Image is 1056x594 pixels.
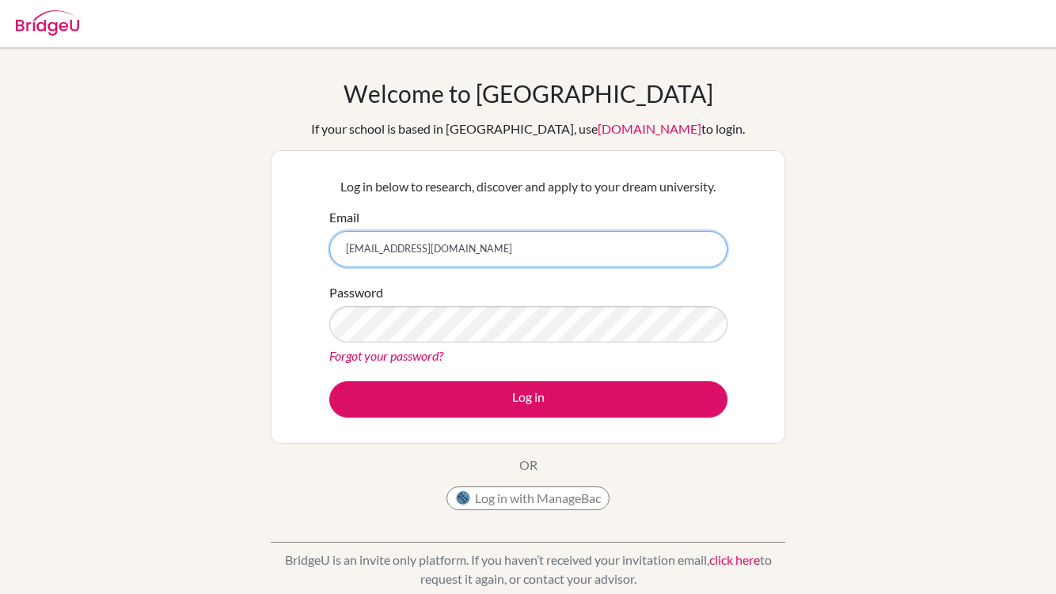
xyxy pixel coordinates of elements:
button: Log in [329,381,727,418]
label: Password [329,283,383,302]
a: Forgot your password? [329,348,443,363]
a: click here [709,552,760,567]
img: Bridge-U [16,10,79,36]
div: If your school is based in [GEOGRAPHIC_DATA], use to login. [311,119,745,138]
h1: Welcome to [GEOGRAPHIC_DATA] [344,79,713,108]
label: Email [329,208,359,227]
button: Log in with ManageBac [446,486,610,510]
p: Log in below to research, discover and apply to your dream university. [329,177,727,196]
a: [DOMAIN_NAME] [598,121,701,136]
p: OR [519,456,537,475]
p: BridgeU is an invite only platform. If you haven’t received your invitation email, to request it ... [271,550,785,588]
